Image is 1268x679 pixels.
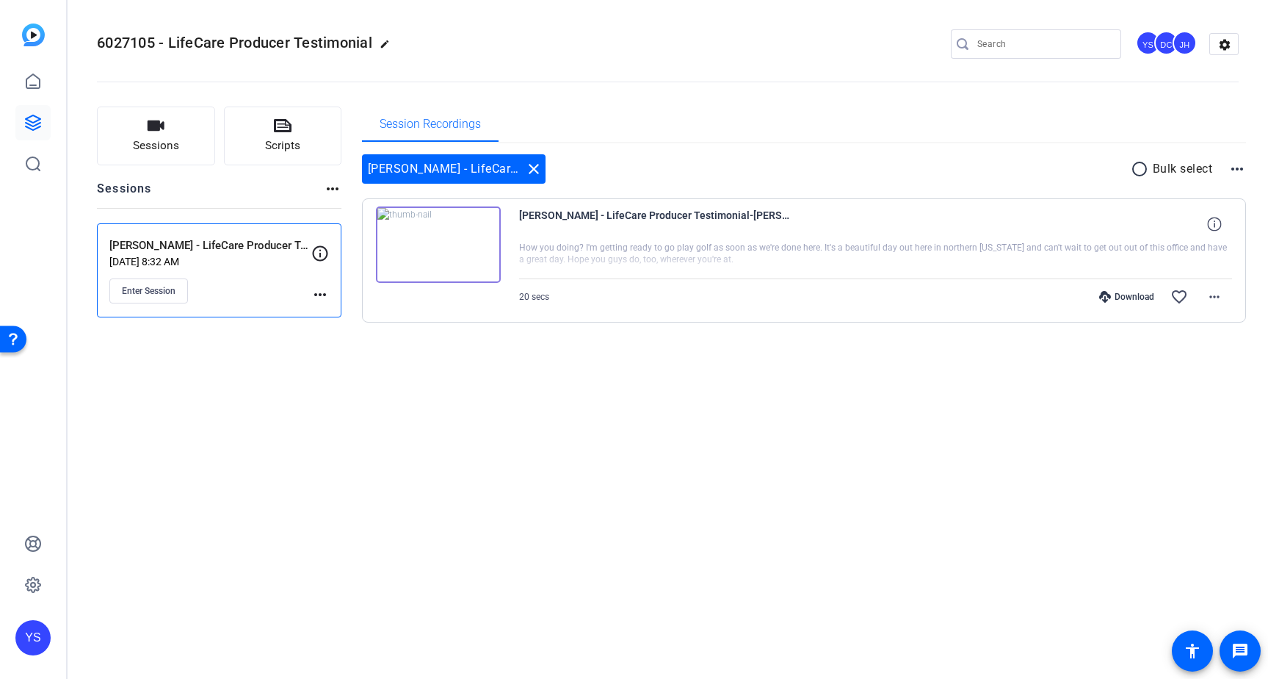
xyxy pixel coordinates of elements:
mat-icon: more_horiz [324,180,341,198]
mat-icon: edit [380,39,397,57]
div: JH [1173,31,1197,55]
span: Session Recordings [380,118,481,130]
mat-icon: settings [1210,34,1239,56]
div: Download [1092,291,1162,303]
mat-icon: more_horiz [311,286,329,303]
h2: Sessions [97,180,152,208]
ngx-avatar: Yathurshan Sivasothy [1136,31,1162,57]
span: Enter Session [122,285,175,297]
span: 20 secs [519,292,549,302]
span: 6027105 - LifeCare Producer Testimonial [97,34,372,51]
mat-icon: accessibility [1184,642,1201,660]
button: Sessions [97,107,215,165]
mat-icon: radio_button_unchecked [1131,160,1153,178]
mat-icon: message [1231,642,1249,660]
p: Bulk select [1153,160,1213,178]
div: YS [1136,31,1160,55]
button: Scripts [224,107,342,165]
ngx-avatar: Denis Chan [1154,31,1180,57]
ngx-avatar: Joshua Handy [1173,31,1198,57]
span: [PERSON_NAME] - LifeCare Producer Testimonial-[PERSON_NAME]-2025-08-11-14-32-18-373-0 [519,206,791,242]
button: Enter Session [109,279,188,303]
span: Sessions [133,137,179,154]
span: Scripts [265,137,300,154]
div: [PERSON_NAME] - LifeCare Producer Testimonial [362,154,546,184]
mat-icon: close [525,160,543,178]
input: Search [977,35,1109,53]
div: DC [1154,31,1178,55]
p: [DATE] 8:32 AM [109,256,311,267]
img: thumb-nail [376,206,501,283]
img: blue-gradient.svg [22,24,45,46]
mat-icon: more_horiz [1228,160,1246,178]
mat-icon: more_horiz [1206,288,1223,306]
div: YS [15,620,51,655]
mat-icon: favorite_border [1170,288,1188,306]
p: [PERSON_NAME] - LifeCare Producer Testimonial [109,237,311,254]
